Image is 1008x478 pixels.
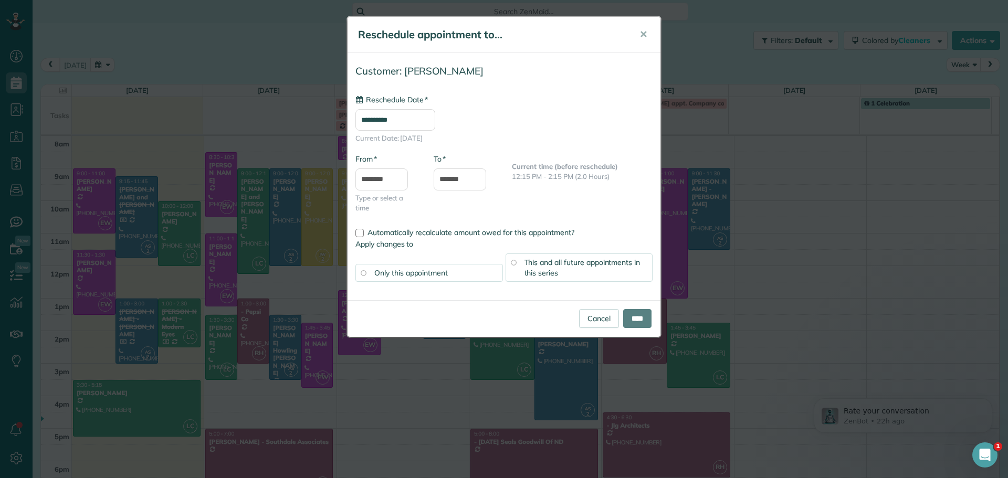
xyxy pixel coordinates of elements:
[512,162,618,171] b: Current time (before reschedule)
[972,442,997,468] iframe: Intercom live chat
[374,268,448,278] span: Only this appointment
[355,154,377,164] label: From
[511,260,516,265] input: This and all future appointments in this series
[46,40,181,50] p: Message from ZenBot, sent 22h ago
[994,442,1002,451] span: 1
[524,258,640,278] span: This and all future appointments in this series
[361,270,366,275] input: Only this appointment
[355,94,428,105] label: Reschedule Date
[46,30,181,40] p: Rate your conversation
[579,309,619,328] a: Cancel
[355,239,653,249] label: Apply changes to
[367,228,574,237] span: Automatically recalculate amount owed for this appointment?
[358,27,625,42] h5: Reschedule appointment to...
[355,66,653,77] h4: Customer: [PERSON_NAME]
[512,172,653,182] p: 12:15 PM - 2:15 PM (2.0 Hours)
[355,133,653,143] span: Current Date: [DATE]
[639,28,647,40] span: ✕
[24,31,40,48] img: Profile image for ZenBot
[434,154,446,164] label: To
[16,22,194,57] div: message notification from ZenBot, 22h ago. Rate your conversation
[355,193,418,213] span: Type or select a time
